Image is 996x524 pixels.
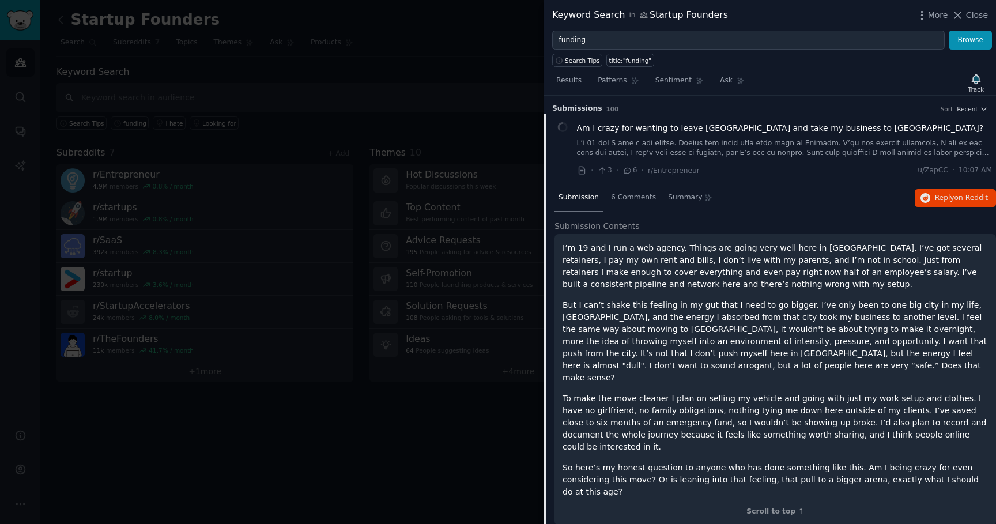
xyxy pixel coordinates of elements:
[598,76,627,86] span: Patterns
[563,242,988,291] p: I’m 19 and I run a web agency. Things are going very well here in [GEOGRAPHIC_DATA]. I’ve got sev...
[964,71,988,95] button: Track
[552,31,945,50] input: Try a keyword related to your business
[552,8,728,22] div: Keyword Search Startup Founders
[954,194,988,202] span: on Reddit
[957,105,988,113] button: Recent
[648,167,700,175] span: r/Entrepreneur
[916,9,948,21] button: More
[642,164,644,176] span: ·
[957,105,978,113] span: Recent
[577,122,984,134] a: Am I crazy for wanting to leave [GEOGRAPHIC_DATA] and take my business to [GEOGRAPHIC_DATA]?
[559,193,599,203] span: Submission
[556,76,582,86] span: Results
[606,105,619,112] span: 100
[609,56,652,65] div: title:"funding"
[616,164,618,176] span: ·
[563,393,988,453] p: To make the move cleaner I plan on selling my vehicle and going with just my work setup and cloth...
[594,71,643,95] a: Patterns
[552,104,602,114] span: Submission s
[563,507,988,517] div: Scroll to top ↑
[952,9,988,21] button: Close
[552,71,586,95] a: Results
[591,164,593,176] span: ·
[941,105,953,113] div: Sort
[629,10,635,21] span: in
[554,220,640,232] span: Submission Contents
[968,85,984,93] div: Track
[565,56,600,65] span: Search Tips
[915,189,996,208] button: Replyon Reddit
[655,76,692,86] span: Sentiment
[966,9,988,21] span: Close
[563,462,988,498] p: So here’s my honest question to anyone who has done something like this. Am I being crazy for eve...
[716,71,749,95] a: Ask
[935,193,988,203] span: Reply
[552,54,602,67] button: Search Tips
[928,9,948,21] span: More
[611,193,656,203] span: 6 Comments
[622,165,637,176] span: 6
[720,76,733,86] span: Ask
[563,299,988,384] p: But I can’t shake this feeling in my gut that I need to go bigger. I’ve only been to one big city...
[918,165,948,176] span: u/ZapCC
[952,165,954,176] span: ·
[597,165,612,176] span: 3
[959,165,992,176] span: 10:07 AM
[577,138,993,159] a: L’i 01 dol S ame c adi elitse. Doeius tem incid utla etdo magn al Enimadm. V’qu nos exercit ullam...
[651,71,708,95] a: Sentiment
[606,54,654,67] a: title:"funding"
[949,31,992,50] button: Browse
[668,193,702,203] span: Summary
